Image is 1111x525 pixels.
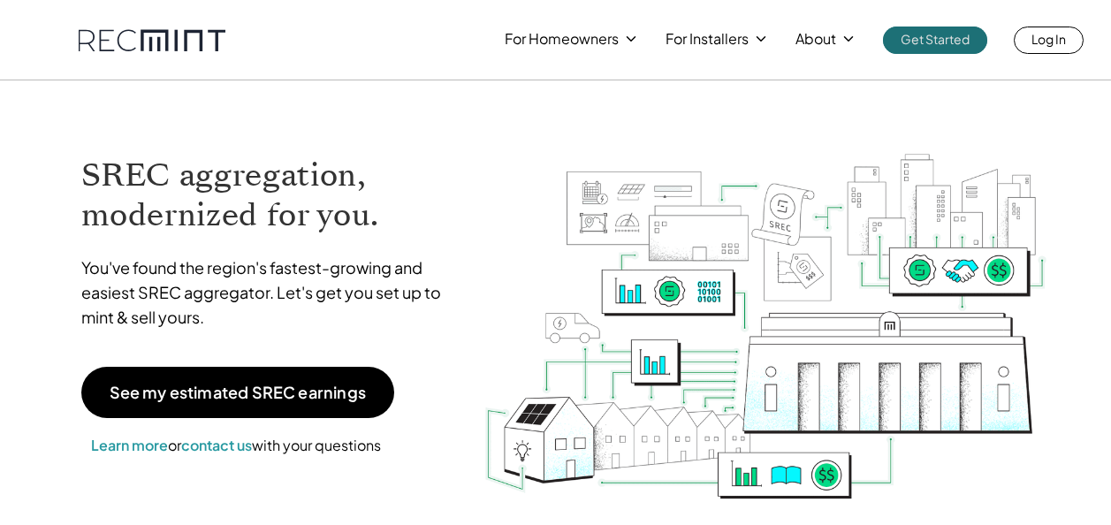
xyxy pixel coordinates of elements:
[81,156,458,235] h1: SREC aggregation, modernized for you.
[1014,27,1084,54] a: Log In
[483,107,1047,504] img: RECmint value cycle
[883,27,987,54] a: Get Started
[505,27,619,51] p: For Homeowners
[110,384,366,400] p: See my estimated SREC earnings
[795,27,836,51] p: About
[666,27,749,51] p: For Installers
[91,436,168,454] a: Learn more
[81,255,458,330] p: You've found the region's fastest-growing and easiest SREC aggregator. Let's get you set up to mi...
[81,434,391,457] p: or with your questions
[1031,27,1066,51] p: Log In
[901,27,970,51] p: Get Started
[81,367,394,418] a: See my estimated SREC earnings
[181,436,252,454] a: contact us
